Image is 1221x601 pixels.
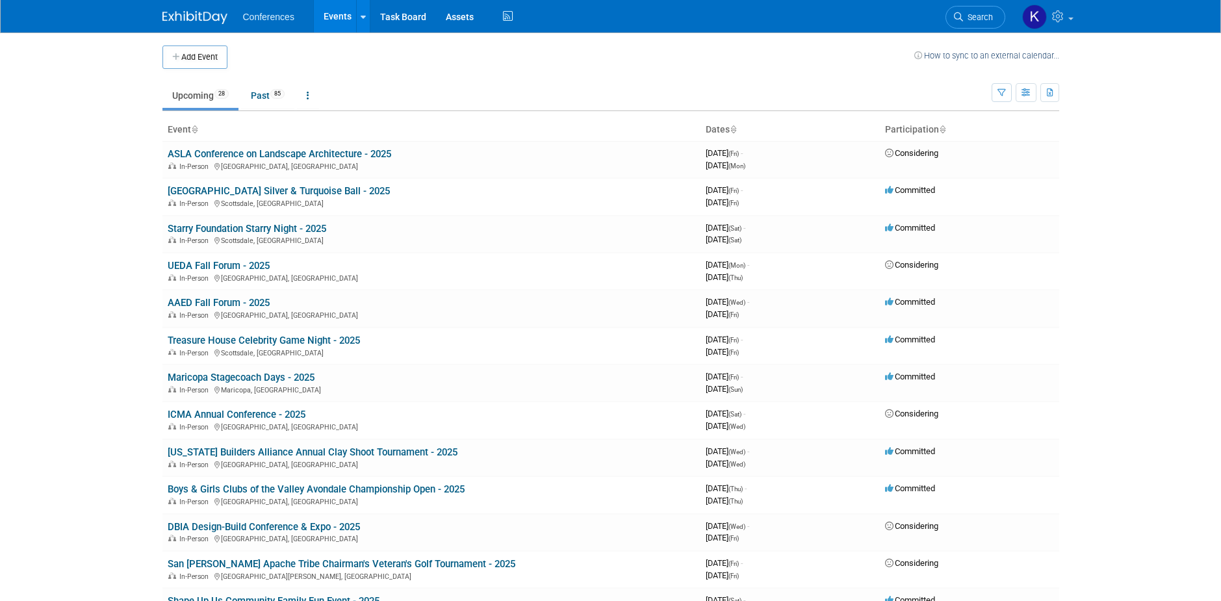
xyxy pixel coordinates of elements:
[885,335,935,344] span: Committed
[168,148,391,160] a: ASLA Conference on Landscape Architecture - 2025
[706,297,749,307] span: [DATE]
[728,311,739,318] span: (Fri)
[728,374,739,381] span: (Fri)
[728,572,739,580] span: (Fri)
[168,498,176,504] img: In-Person Event
[728,237,741,244] span: (Sat)
[728,299,745,306] span: (Wed)
[700,119,880,141] th: Dates
[745,483,747,493] span: -
[728,262,745,269] span: (Mon)
[241,83,294,108] a: Past85
[914,51,1059,60] a: How to sync to an external calendar...
[728,448,745,455] span: (Wed)
[179,311,212,320] span: In-Person
[728,411,741,418] span: (Sat)
[168,162,176,169] img: In-Person Event
[168,185,390,197] a: [GEOGRAPHIC_DATA] Silver & Turquoise Ball - 2025
[162,119,700,141] th: Event
[741,558,743,568] span: -
[747,260,749,270] span: -
[706,459,745,468] span: [DATE]
[168,483,465,495] a: Boys & Girls Clubs of the Valley Avondale Championship Open - 2025
[728,535,739,542] span: (Fri)
[706,347,739,357] span: [DATE]
[168,237,176,243] img: In-Person Event
[885,223,935,233] span: Committed
[939,124,945,134] a: Sort by Participation Type
[214,89,229,99] span: 28
[706,409,745,418] span: [DATE]
[728,560,739,567] span: (Fri)
[162,83,238,108] a: Upcoming28
[741,185,743,195] span: -
[885,446,935,456] span: Committed
[168,461,176,467] img: In-Person Event
[168,274,176,281] img: In-Person Event
[162,11,227,24] img: ExhibitDay
[728,485,743,492] span: (Thu)
[728,162,745,170] span: (Mon)
[179,423,212,431] span: In-Person
[706,421,745,431] span: [DATE]
[706,185,743,195] span: [DATE]
[168,496,695,506] div: [GEOGRAPHIC_DATA], [GEOGRAPHIC_DATA]
[168,272,695,283] div: [GEOGRAPHIC_DATA], [GEOGRAPHIC_DATA]
[728,150,739,157] span: (Fri)
[706,260,749,270] span: [DATE]
[179,461,212,469] span: In-Person
[168,572,176,579] img: In-Person Event
[747,521,749,531] span: -
[243,12,294,22] span: Conferences
[168,223,326,235] a: Starry Foundation Starry Night - 2025
[706,496,743,505] span: [DATE]
[728,274,743,281] span: (Thu)
[168,347,695,357] div: Scottsdale, [GEOGRAPHIC_DATA]
[880,119,1059,141] th: Participation
[191,124,198,134] a: Sort by Event Name
[728,349,739,356] span: (Fri)
[270,89,285,99] span: 85
[168,260,270,272] a: UEDA Fall Forum - 2025
[728,337,739,344] span: (Fri)
[728,523,745,530] span: (Wed)
[706,570,739,580] span: [DATE]
[168,409,305,420] a: ICMA Annual Conference - 2025
[168,384,695,394] div: Maricopa, [GEOGRAPHIC_DATA]
[706,372,743,381] span: [DATE]
[885,483,935,493] span: Committed
[168,235,695,245] div: Scottsdale, [GEOGRAPHIC_DATA]
[168,160,695,171] div: [GEOGRAPHIC_DATA], [GEOGRAPHIC_DATA]
[706,309,739,319] span: [DATE]
[741,335,743,344] span: -
[179,237,212,245] span: In-Person
[1022,5,1047,29] img: Kelly Vaughn
[885,558,938,568] span: Considering
[741,148,743,158] span: -
[885,372,935,381] span: Committed
[728,461,745,468] span: (Wed)
[179,498,212,506] span: In-Person
[706,521,749,531] span: [DATE]
[963,12,993,22] span: Search
[741,372,743,381] span: -
[179,199,212,208] span: In-Person
[728,498,743,505] span: (Thu)
[179,274,212,283] span: In-Person
[706,558,743,568] span: [DATE]
[168,311,176,318] img: In-Person Event
[168,558,515,570] a: San [PERSON_NAME] Apache Tribe Chairman's Veteran's Golf Tournament - 2025
[168,535,176,541] img: In-Person Event
[168,309,695,320] div: [GEOGRAPHIC_DATA], [GEOGRAPHIC_DATA]
[179,535,212,543] span: In-Person
[706,384,743,394] span: [DATE]
[743,223,745,233] span: -
[162,45,227,69] button: Add Event
[885,409,938,418] span: Considering
[168,521,360,533] a: DBIA Design-Build Conference & Expo - 2025
[747,297,749,307] span: -
[179,162,212,171] span: In-Person
[168,349,176,355] img: In-Person Event
[168,570,695,581] div: [GEOGRAPHIC_DATA][PERSON_NAME], [GEOGRAPHIC_DATA]
[730,124,736,134] a: Sort by Start Date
